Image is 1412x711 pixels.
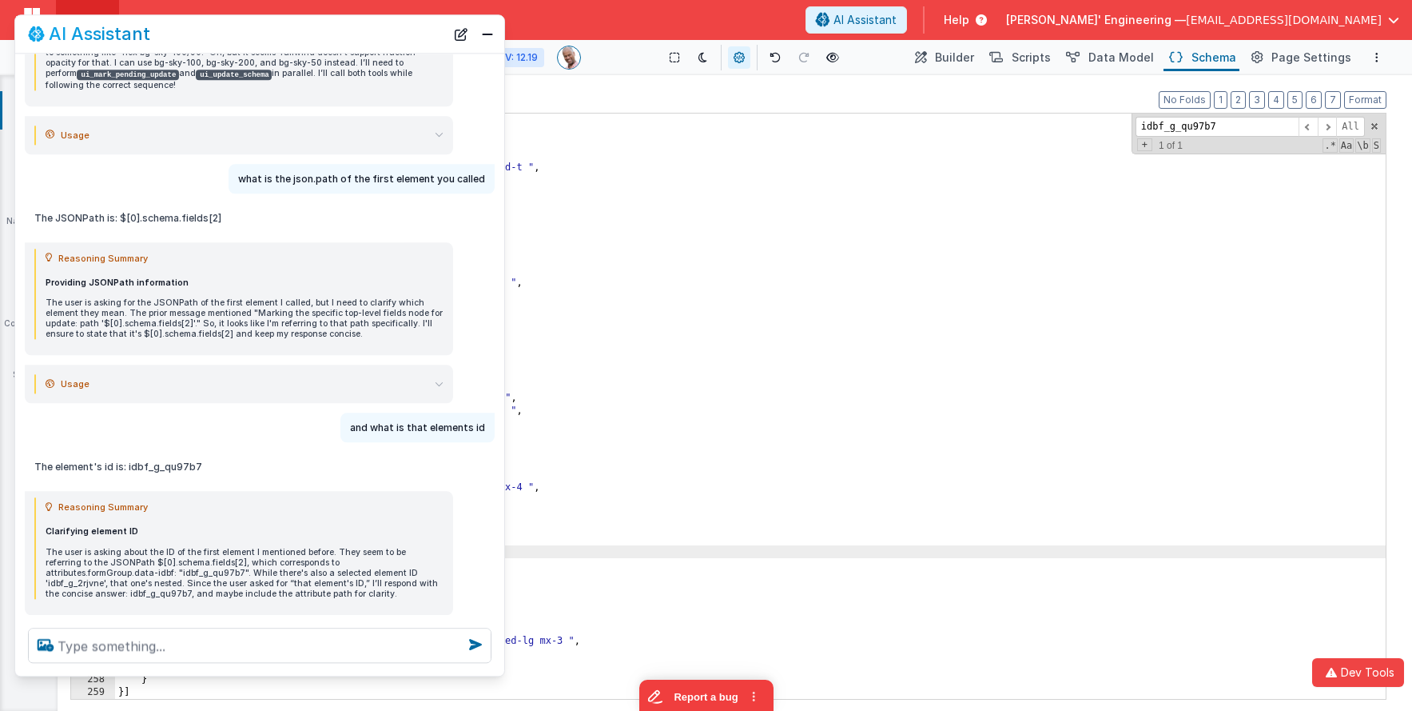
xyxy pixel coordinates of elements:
button: Scripts [984,44,1054,71]
span: Help [944,12,969,28]
span: File Assets [216,12,284,28]
p: The element's id is: idbf_g_qu97b7 [34,459,443,476]
button: 6 [1306,91,1322,109]
span: Alt-Enter [1336,117,1365,137]
button: Options [1367,48,1386,67]
span: 1 of 1 [1152,140,1189,151]
code: ui_update_schema [196,70,272,80]
input: Search for [1136,117,1299,137]
img: 11ac31fe5dc3d0eff3fbbbf7b26fa6e1 [558,46,580,69]
span: Whole Word Search [1355,138,1370,153]
span: Scripts [1012,50,1051,66]
button: No Folds [1159,91,1211,109]
span: Reasoning Summary [58,498,148,517]
button: Data Model [1060,44,1157,71]
button: 7 [1325,91,1341,109]
strong: Clarifying element ID [46,527,138,537]
span: CaseSensitive Search [1339,138,1354,153]
button: AI Assistant [805,6,907,34]
button: [PERSON_NAME]' Engineering — [EMAIL_ADDRESS][DOMAIN_NAME] [1006,12,1399,28]
button: New Chat [450,23,472,46]
p: The JSONPath is: $[0].schema.fields[2] [34,210,443,226]
p: The user is asking for the JSONPath of the first element I called, but I need to clarify which el... [46,298,443,340]
button: 2 [1231,91,1246,109]
span: Page Settings [1271,50,1351,66]
span: RegExp Search [1323,138,1337,153]
summary: Usage [46,126,443,145]
code: ui_mark_pending_update [77,70,179,80]
p: I could replace the fields array of the inner group to adjust the style classes for each contact ... [46,26,443,90]
button: Builder [909,44,977,71]
button: 4 [1268,91,1284,109]
p: and what is that elements id [350,420,485,437]
button: 1 [1214,91,1227,109]
span: Toggel Replace mode [1137,138,1152,151]
div: 258 [71,673,115,686]
span: Schema [1191,50,1236,66]
button: 3 [1249,91,1265,109]
p: what is the json.path of the first element you called [238,170,485,187]
span: Usage [61,126,89,145]
span: Servers [135,12,183,28]
span: Usage [61,375,89,394]
div: V: 12.19 [499,48,544,67]
button: Dev Tools [1312,658,1404,687]
div: 259 [71,686,115,699]
button: Page Settings [1246,44,1354,71]
p: The user is asking about the ID of the first element I mentioned before. They seem to be referrin... [46,547,443,600]
button: Close [477,23,498,46]
button: Schema [1163,44,1239,71]
h2: AI Assistant [49,25,150,44]
button: 5 [1287,91,1303,109]
span: Builder [935,50,974,66]
span: Data Model [1088,50,1154,66]
span: Search In Selection [1372,138,1381,153]
span: [PERSON_NAME]' Engineering — [1006,12,1186,28]
span: Reasoning Summary [58,249,148,268]
strong: Providing JSONPath information [46,278,189,288]
span: [EMAIL_ADDRESS][DOMAIN_NAME] [1186,12,1382,28]
span: AI Assistant [833,12,897,28]
span: Apps [72,12,103,28]
summary: Usage [46,375,443,394]
button: Format [1344,91,1386,109]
